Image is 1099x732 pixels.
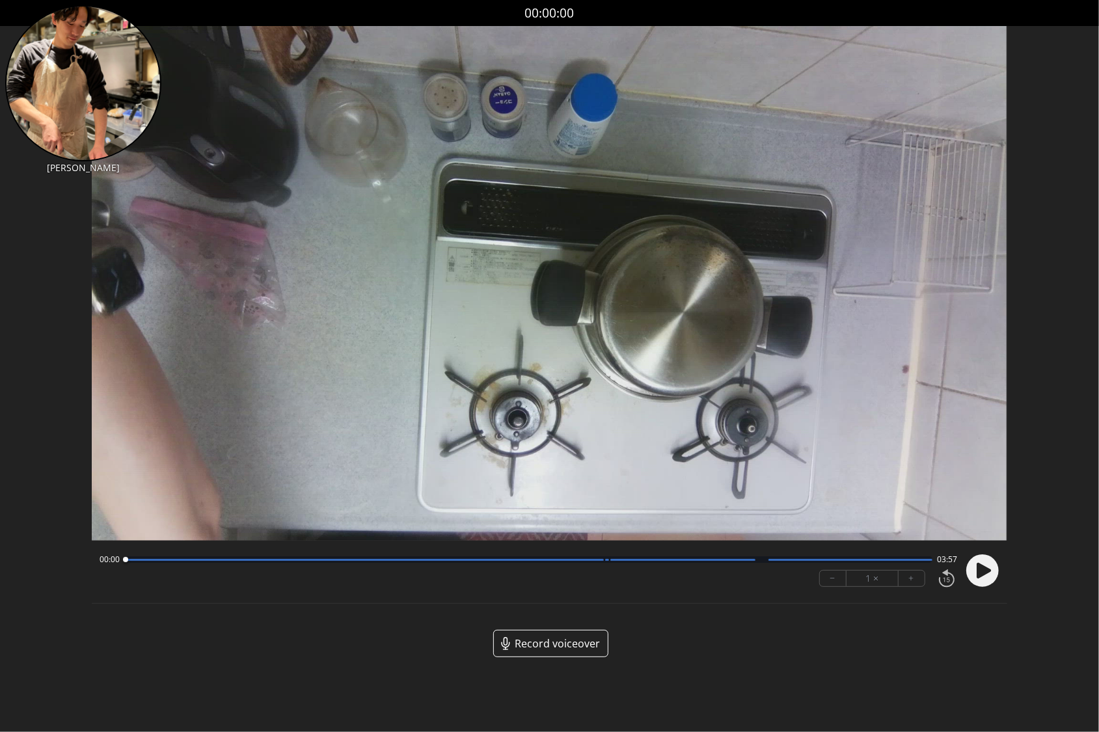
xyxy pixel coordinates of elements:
[515,636,600,651] span: Record voiceover
[493,630,608,657] a: Record voiceover
[899,571,925,586] button: +
[820,571,847,586] button: −
[5,5,161,161] img: KO
[847,571,899,586] div: 1 ×
[525,4,575,23] a: 00:00:00
[100,554,120,565] span: 00:00
[938,554,958,565] span: 03:57
[5,161,161,174] p: [PERSON_NAME]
